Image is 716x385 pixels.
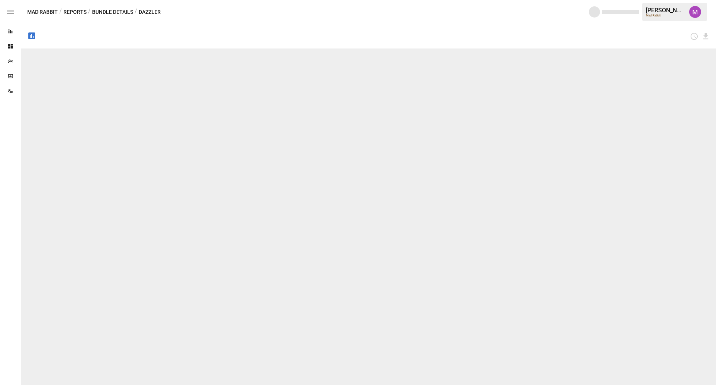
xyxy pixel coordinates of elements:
button: Bundle Details [92,7,133,17]
img: Umer Muhammed [689,6,701,18]
div: / [135,7,137,17]
div: / [88,7,91,17]
button: Mad Rabbit [27,7,58,17]
button: Reports [63,7,87,17]
button: Umer Muhammed [685,1,706,22]
div: / [59,7,62,17]
div: Mad Rabbit [646,14,685,17]
div: [PERSON_NAME] [646,7,685,14]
